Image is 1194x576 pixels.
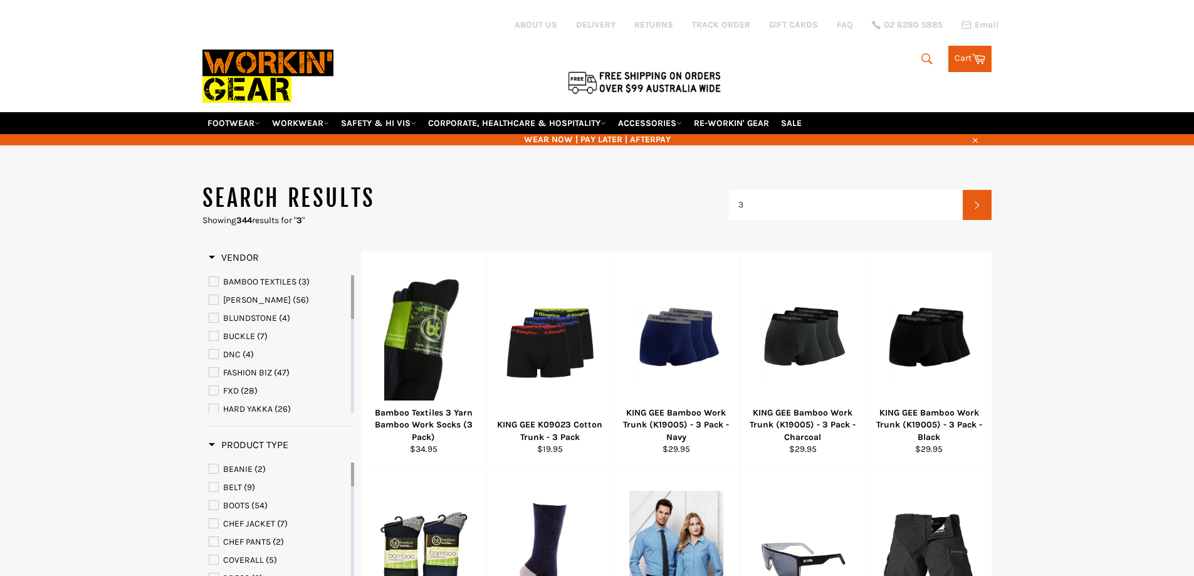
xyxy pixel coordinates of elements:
h3: Vendor [209,251,259,264]
a: Bamboo Textiles 3 Yarn Bamboo Work Socks (3 Pack)Bamboo Textiles 3 Yarn Bamboo Work Socks (3 Pack... [360,251,487,468]
a: KING GEE Bamboo Work Trunk (K19005) - 3 Pack - BlackKING GEE Bamboo Work Trunk (K19005) - 3 Pack ... [866,251,992,468]
span: (56) [293,295,309,305]
span: (7) [257,331,268,342]
a: CORPORATE, HEALTHCARE & HOSPITALITY [423,112,611,134]
a: SALE [776,112,807,134]
span: (7) [277,518,288,529]
a: FASHION BIZ [209,366,348,380]
a: FXD [209,384,348,398]
span: (47) [274,367,290,378]
a: CHEF JACKET [209,517,348,531]
span: CHEF PANTS [223,537,271,547]
img: Flat $9.95 shipping Australia wide [566,69,723,95]
span: (5) [266,555,277,565]
a: BLUNDSTONE [209,312,348,325]
a: RE-WORKIN' GEAR [689,112,774,134]
span: BEANIE [223,464,253,474]
span: CHEF JACKET [223,518,275,529]
a: COVERALL [209,553,348,567]
a: BUCKLE [209,330,348,343]
a: FAQ [837,19,853,31]
a: KING GEE K09023 Cotton Trunk - 3 PackKING GEE K09023 Cotton Trunk - 3 Pack$19.95 [486,251,613,468]
span: WEAR NOW | PAY LATER | AFTERPAY [202,134,992,145]
strong: 3 [296,215,302,226]
div: KING GEE Bamboo Work Trunk (K19005) - 3 Pack - Charcoal [748,407,858,443]
a: FOOTWEAR [202,112,265,134]
span: (9) [244,482,255,493]
span: (54) [251,500,268,511]
span: DNC [223,349,241,360]
span: FASHION BIZ [223,367,272,378]
span: FXD [223,385,239,396]
a: 02 6280 5885 [872,21,943,29]
span: (2) [254,464,266,474]
div: KING GEE Bamboo Work Trunk (K19005) - 3 Pack - Navy [621,407,731,443]
a: BOOTS [209,499,348,513]
span: 02 6280 5885 [884,21,943,29]
span: (28) [241,385,258,396]
div: Bamboo Textiles 3 Yarn Bamboo Work Socks (3 Pack) [369,407,479,443]
a: BEANIE [209,463,348,476]
a: KING GEE Bamboo Work Trunk (K19005) - 3 Pack - CharcoalKING GEE Bamboo Work Trunk (K19005) - 3 Pa... [739,251,866,468]
a: ABOUT US [515,19,557,31]
a: DELIVERY [576,19,615,31]
span: (4) [279,313,290,323]
a: BISLEY [209,293,348,307]
div: KING GEE Bamboo Work Trunk (K19005) - 3 Pack - Black [874,407,984,443]
span: [PERSON_NAME] [223,295,291,305]
span: (3) [298,276,310,287]
span: HARD YAKKA [223,404,273,414]
span: BLUNDSTONE [223,313,277,323]
span: (26) [275,404,291,414]
h3: Product Type [209,439,288,451]
img: Workin Gear leaders in Workwear, Safety Boots, PPE, Uniforms. Australia's No.1 in Workwear [202,41,333,112]
a: GIFT CARDS [769,19,818,31]
a: KING GEE Bamboo Work Trunk (K19005) - 3 Pack - NavyKING GEE Bamboo Work Trunk (K19005) - 3 Pack -... [613,251,740,468]
span: BAMBOO TEXTILES [223,276,296,287]
div: KING GEE K09023 Cotton Trunk - 3 Pack [495,419,605,443]
span: Vendor [209,251,259,263]
span: BOOTS [223,500,249,511]
span: BUCKLE [223,331,255,342]
a: RETURNS [634,19,673,31]
a: HARD YAKKA [209,402,348,416]
a: Email [961,20,998,30]
a: BELT [209,481,348,495]
a: SAFETY & HI VIS [336,112,421,134]
a: TRACK ORDER [692,19,750,31]
a: DNC [209,348,348,362]
h1: Search results [202,183,729,214]
span: (2) [273,537,284,547]
a: WORKWEAR [267,112,334,134]
span: COVERALL [223,555,264,565]
a: ACCESSORIES [613,112,687,134]
span: BELT [223,482,242,493]
input: Search [729,190,963,220]
a: CHEF PANTS [209,535,348,549]
strong: 344 [236,215,252,226]
a: Cart [948,46,992,72]
span: (4) [243,349,254,360]
span: Email [975,21,998,29]
a: BAMBOO TEXTILES [209,275,348,289]
p: Showing results for " " [202,214,729,226]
